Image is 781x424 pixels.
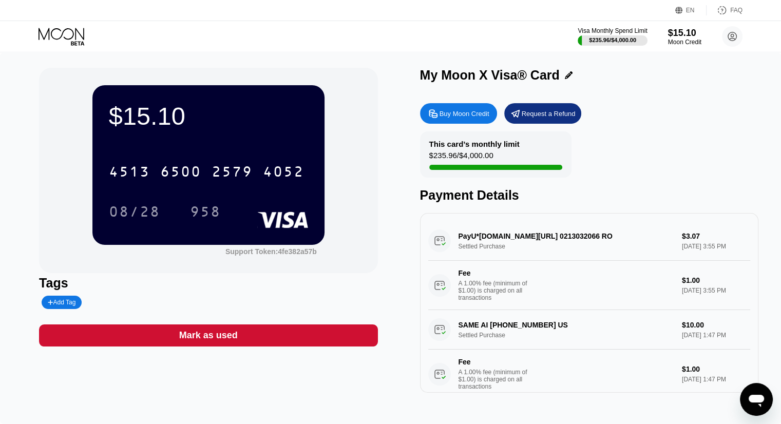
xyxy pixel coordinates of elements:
[459,369,536,390] div: A 1.00% fee (minimum of $1.00) is charged on all transactions
[225,247,317,256] div: Support Token:4fe382a57b
[103,159,310,184] div: 4513650025794052
[109,102,308,130] div: $15.10
[668,28,701,46] div: $15.10Moon Credit
[101,199,168,224] div: 08/28
[429,140,520,148] div: This card’s monthly limit
[459,358,530,366] div: Fee
[682,376,750,383] div: [DATE] 1:47 PM
[504,103,581,124] div: Request a Refund
[459,280,536,301] div: A 1.00% fee (minimum of $1.00) is charged on all transactions
[429,151,493,165] div: $235.96 / $4,000.00
[682,365,750,373] div: $1.00
[182,199,228,224] div: 958
[109,205,160,221] div: 08/28
[39,324,377,346] div: Mark as used
[39,276,377,291] div: Tags
[179,330,238,341] div: Mark as used
[578,27,647,34] div: Visa Monthly Spend Limit
[263,165,304,181] div: 4052
[675,5,707,15] div: EN
[212,165,253,181] div: 2579
[420,68,560,83] div: My Moon X Visa® Card
[48,299,75,306] div: Add Tag
[459,269,530,277] div: Fee
[109,165,150,181] div: 4513
[682,276,750,284] div: $1.00
[420,188,758,203] div: Payment Details
[190,205,221,221] div: 958
[686,7,695,14] div: EN
[522,109,576,118] div: Request a Refund
[668,28,701,38] div: $15.10
[740,383,773,416] iframe: Button to launch messaging window
[225,247,317,256] div: Support Token: 4fe382a57b
[428,261,750,310] div: FeeA 1.00% fee (minimum of $1.00) is charged on all transactions$1.00[DATE] 3:55 PM
[578,27,647,46] div: Visa Monthly Spend Limit$235.96/$4,000.00
[707,5,742,15] div: FAQ
[440,109,489,118] div: Buy Moon Credit
[428,350,750,399] div: FeeA 1.00% fee (minimum of $1.00) is charged on all transactions$1.00[DATE] 1:47 PM
[668,38,701,46] div: Moon Credit
[420,103,497,124] div: Buy Moon Credit
[730,7,742,14] div: FAQ
[160,165,201,181] div: 6500
[42,296,82,309] div: Add Tag
[589,37,636,43] div: $235.96 / $4,000.00
[682,287,750,294] div: [DATE] 3:55 PM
